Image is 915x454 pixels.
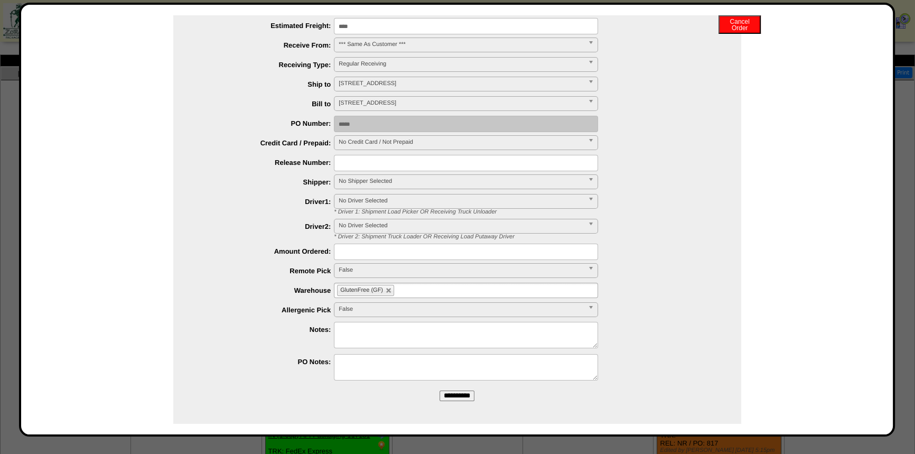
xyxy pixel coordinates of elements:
span: Regular Receiving [339,58,584,70]
span: False [339,303,584,316]
div: * Driver 2: Shipment Truck Loader OR Receiving Load Putaway Driver [326,234,741,240]
label: Release Number: [194,159,334,166]
label: Driver1: [194,198,334,206]
label: PO Notes: [194,358,334,366]
span: [STREET_ADDRESS] [339,77,584,90]
label: Credit Card / Prepaid: [194,139,334,147]
span: No Driver Selected [339,194,584,207]
span: No Driver Selected [339,219,584,232]
span: False [339,264,584,276]
label: Estimated Freight: [194,22,334,30]
label: Allergenic Pick [194,306,334,314]
div: * Driver 1: Shipment Load Picker OR Receiving Truck Unloader [326,209,741,215]
label: Ship to [194,80,334,88]
button: CancelOrder [718,15,761,34]
label: Bill to [194,100,334,108]
span: No Credit Card / Not Prepaid [339,136,584,149]
label: Receive From: [194,41,334,49]
label: Amount Ordered: [194,247,334,255]
label: Notes: [194,326,334,333]
label: Remote Pick [194,267,334,275]
label: Driver2: [194,223,334,230]
span: GlutenFree (GF) [340,287,383,293]
span: No Shipper Selected [339,175,584,188]
label: Warehouse [194,286,334,294]
span: [STREET_ADDRESS] [339,97,584,109]
label: Shipper: [194,178,334,186]
label: PO Number: [194,119,334,127]
label: Receiving Type: [194,61,334,69]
